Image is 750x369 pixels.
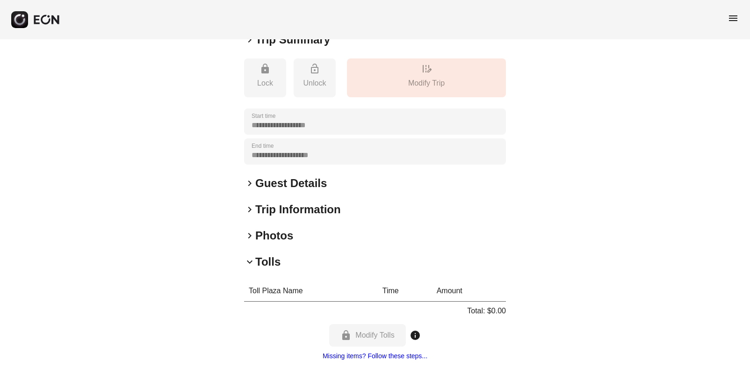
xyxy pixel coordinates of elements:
th: Toll Plaza Name [244,281,378,302]
span: keyboard_arrow_right [244,178,255,189]
th: Amount [432,281,506,302]
p: Total: $0.00 [467,305,506,317]
span: keyboard_arrow_down [244,256,255,268]
h2: Tolls [255,254,281,269]
span: keyboard_arrow_right [244,34,255,45]
h2: Photos [255,228,293,243]
h2: Trip Information [255,202,341,217]
h2: Guest Details [255,176,327,191]
th: Time [378,281,432,302]
span: keyboard_arrow_right [244,204,255,215]
h2: Trip Summary [255,32,330,47]
a: Missing items? Follow these steps... [323,352,427,360]
span: info [410,330,421,341]
span: menu [728,13,739,24]
span: keyboard_arrow_right [244,230,255,241]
